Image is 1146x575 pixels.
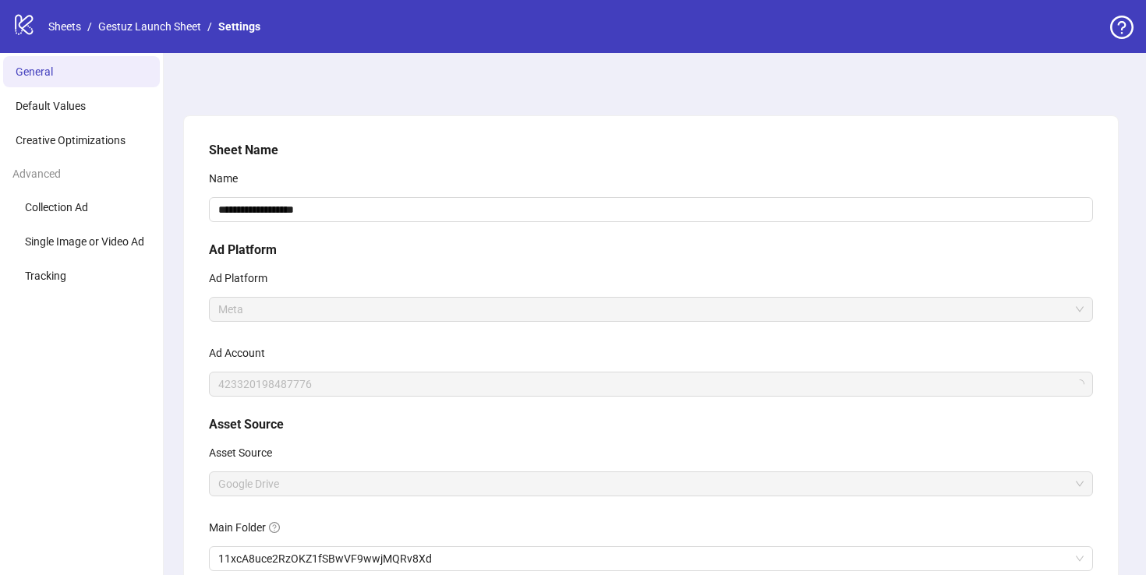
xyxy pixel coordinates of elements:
a: Settings [215,18,264,35]
span: question-circle [269,522,280,533]
span: Creative Optimizations [16,134,126,146]
span: Google Drive [218,472,1084,496]
span: loading [1074,379,1085,390]
input: Name [209,197,1093,222]
h5: Asset Source [209,415,1093,434]
a: Gestuz Launch Sheet [95,18,204,35]
label: Name [209,166,248,191]
span: Meta [218,298,1084,321]
span: Collection Ad [25,201,88,213]
li: / [87,18,92,35]
label: Ad Account [209,340,275,365]
span: Tracking [25,270,66,282]
span: Single Image or Video Ad [25,235,144,248]
h5: Sheet Name [209,141,1093,160]
label: Asset Source [209,440,282,465]
li: / [207,18,212,35]
span: General [16,65,53,78]
label: Main Folder [209,515,290,540]
span: 11xcA8uce2RzOKZ1fSBwVF9wwjMQRv8Xd [218,547,1084,570]
span: question-circle [1110,16,1134,39]
span: 423320198487776 [218,372,1084,396]
h5: Ad Platform [209,241,1093,259]
span: Default Values [16,100,86,112]
a: Sheets [45,18,84,35]
label: Ad Platform [209,266,278,291]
